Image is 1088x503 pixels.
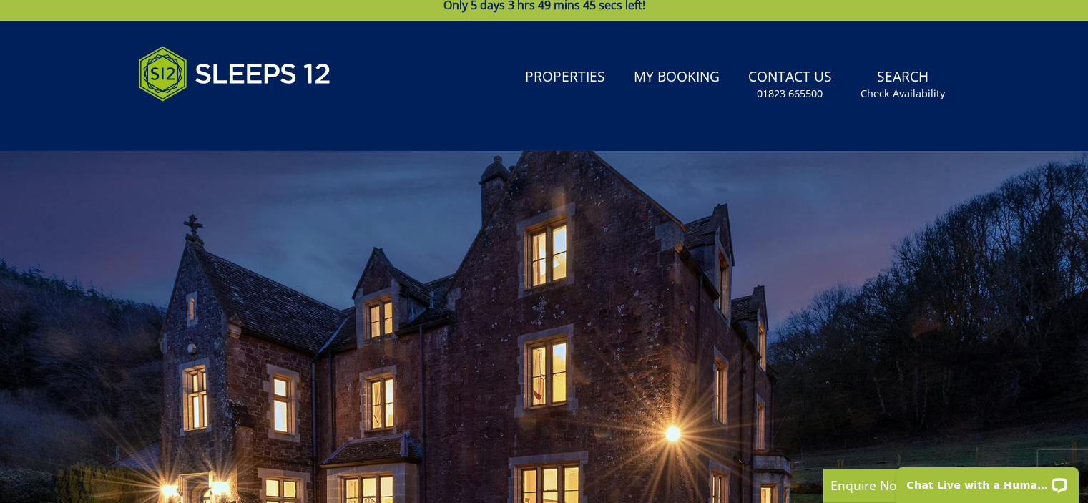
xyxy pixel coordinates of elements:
[131,118,281,130] iframe: Customer reviews powered by Trustpilot
[887,458,1088,503] iframe: LiveChat chat widget
[138,38,331,109] img: Sleeps 12
[861,87,945,101] small: Check Availability
[628,62,725,94] a: My Booking
[830,476,1045,494] p: Enquire Now
[743,62,838,108] a: Contact Us01823 665500
[757,87,823,101] small: 01823 665500
[519,62,611,94] a: Properties
[855,62,951,108] a: SearchCheck Availability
